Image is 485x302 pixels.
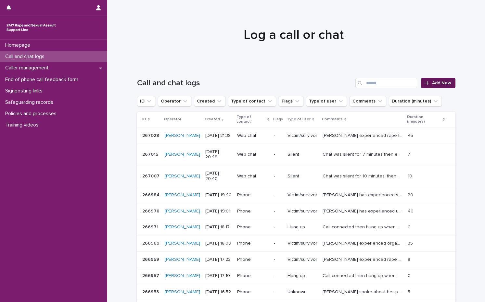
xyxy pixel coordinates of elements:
[205,209,232,214] p: [DATE] 19:01
[228,96,276,106] button: Type of contact
[323,288,403,295] p: Caller spoke about her process of trying to get an ADHD diagnosis and that the assessor was "bad"...
[142,191,161,198] p: 266984
[165,241,200,246] a: [PERSON_NAME]
[408,172,414,179] p: 10
[408,223,412,230] p: 0
[3,122,44,128] p: Training videos
[137,165,455,187] tr: 267007267007 [PERSON_NAME] [DATE] 20:40Web chat-SilentChat was silent for 10 minutes, then ended ...
[287,133,317,139] p: Victim/survivor
[142,256,160,262] p: 266959
[3,111,62,117] p: Policies and processes
[355,78,417,88] input: Search
[137,219,455,236] tr: 266971266971 [PERSON_NAME] [DATE] 18:17Phone-Hung upCall connected then hung up when answeredCall...
[165,257,200,262] a: [PERSON_NAME]
[237,241,269,246] p: Phone
[287,116,311,123] p: Type of user
[323,191,403,198] p: Kirsty has experienced sexual violence (undisclosed). We talked about her feelings and her suicid...
[273,116,283,123] p: Flags
[274,152,282,157] p: -
[142,288,160,295] p: 266953
[287,192,317,198] p: Victim/survivor
[205,149,232,160] p: [DATE] 20:49
[389,96,442,106] button: Duration (minutes)
[237,133,269,139] p: Web chat
[408,239,414,246] p: 35
[137,96,155,106] button: ID
[165,289,200,295] a: [PERSON_NAME]
[237,192,269,198] p: Phone
[205,241,232,246] p: [DATE] 18:09
[137,203,455,219] tr: 266978266978 [PERSON_NAME] [DATE] 19:01Phone-Victim/survivor[PERSON_NAME] has experienced undiscl...
[287,257,317,262] p: Victim/survivor
[3,54,50,60] p: Call and chat logs
[165,224,200,230] a: [PERSON_NAME]
[274,257,282,262] p: -
[142,172,161,179] p: 267007
[142,223,160,230] p: 266971
[407,114,441,126] p: Duration (minutes)
[137,236,455,252] tr: 266969266969 [PERSON_NAME] [DATE] 18:09Phone-Victim/survivor[PERSON_NAME] experienced organised C...
[137,268,455,284] tr: 266957266957 [PERSON_NAME] [DATE] 17:10Phone-Hung upCall connected then hung up when answeredCall...
[137,144,455,165] tr: 267015267015 [PERSON_NAME] [DATE] 20:49Web chat-SilentChat was silent for 7 minutes then ended by...
[274,289,282,295] p: -
[165,152,200,157] a: [PERSON_NAME]
[279,96,303,106] button: Flags
[205,116,220,123] p: Created
[237,174,269,179] p: Web chat
[408,132,415,139] p: 45
[323,207,403,214] p: Anon caller has experienced undisclosed sexual violence by her partner. She states that this has ...
[142,116,146,123] p: ID
[142,132,160,139] p: 267028
[137,187,455,203] tr: 266984266984 [PERSON_NAME] [DATE] 19:40Phone-Victim/survivor[PERSON_NAME] has experienced sexual ...
[323,256,403,262] p: Chrissie experienced rape by her ex-partner a few days ago. We talked about her emotions followin...
[408,191,415,198] p: 20
[408,256,412,262] p: 8
[164,116,181,123] p: Operator
[287,289,317,295] p: Unknown
[3,99,58,105] p: Safeguarding records
[323,151,403,157] p: Chat was silent for 7 minutes then ended by visitor
[137,284,455,300] tr: 266953266953 [PERSON_NAME] [DATE] 16:52Phone-Unknown[PERSON_NAME] spoke about her process of tryi...
[432,81,451,85] span: Add New
[237,152,269,157] p: Web chat
[322,116,343,123] p: Comments
[274,209,282,214] p: -
[421,78,455,88] a: Add New
[205,224,232,230] p: [DATE] 18:17
[165,273,200,279] a: [PERSON_NAME]
[323,239,403,246] p: Hayley experienced organised CSA. We talked about the impacts on her life and her health. We disc...
[274,241,282,246] p: -
[408,151,412,157] p: 7
[274,224,282,230] p: -
[205,289,232,295] p: [DATE] 16:52
[205,133,232,139] p: [DATE] 21:38
[205,192,232,198] p: [DATE] 19:40
[194,96,225,106] button: Created
[408,288,412,295] p: 5
[3,88,48,94] p: Signposting links
[323,172,403,179] p: Chat was silent for 10 minutes, then ended as per process
[274,192,282,198] p: -
[323,132,403,139] p: Lis experienced rape last night. Attacker was unknown to her. She has received medical attention ...
[287,224,317,230] p: Hung up
[287,174,317,179] p: Silent
[205,257,232,262] p: [DATE] 17:22
[3,65,54,71] p: Caller management
[205,171,232,182] p: [DATE] 20:40
[274,273,282,279] p: -
[137,127,455,144] tr: 267028267028 [PERSON_NAME] [DATE] 21:38Web chat-Victim/survivor[PERSON_NAME] experienced rape las...
[323,223,403,230] p: Call connected then hung up when answered
[237,289,269,295] p: Phone
[165,209,200,214] a: [PERSON_NAME]
[165,192,200,198] a: [PERSON_NAME]
[142,239,161,246] p: 266969
[306,96,347,106] button: Type of user
[274,174,282,179] p: -
[142,207,161,214] p: 266978
[3,42,35,48] p: Homepage
[137,251,455,268] tr: 266959266959 [PERSON_NAME] [DATE] 17:22Phone-Victim/survivor[PERSON_NAME] experienced rape by her...
[5,21,57,34] img: rhQMoQhaT3yELyF149Cw
[137,79,353,88] h1: Call and chat logs
[134,27,453,43] h1: Log a call or chat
